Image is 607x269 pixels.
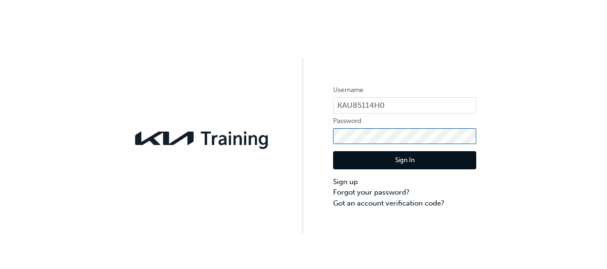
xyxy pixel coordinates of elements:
[333,176,476,187] a: Sign up
[333,198,476,209] a: Got an account verification code?
[333,97,476,114] input: Username
[333,187,476,198] a: Forgot your password?
[333,115,476,127] label: Password
[131,125,274,151] img: kia-training
[333,151,476,169] button: Sign In
[333,84,476,96] label: Username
